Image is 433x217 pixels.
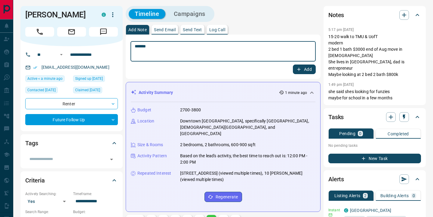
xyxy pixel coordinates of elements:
a: [GEOGRAPHIC_DATA] [350,208,391,213]
button: Open [107,155,116,164]
button: Campaigns [168,9,211,19]
button: Timeline [129,9,165,19]
span: Email [57,27,86,37]
p: Send Text [183,28,202,32]
p: Size & Rooms [137,142,163,148]
p: Building Alerts [380,194,409,198]
p: Pending [339,131,355,136]
p: Search Range: [25,209,70,215]
a: [EMAIL_ADDRESS][DOMAIN_NAME] [41,65,109,70]
h2: Tags [25,138,38,148]
span: Active < a minute ago [27,76,63,82]
div: Activity Summary1 minute ago [131,87,315,98]
span: Contacted [DATE] [27,87,56,93]
p: 2 [364,194,367,198]
p: Add Note [128,28,147,32]
button: Regenerate [204,192,242,202]
span: Claimed [DATE] [75,87,100,93]
p: 1:49 pm [DATE] [328,83,354,87]
p: Listing Alerts [334,194,361,198]
p: No pending tasks [328,141,421,150]
div: Alerts [328,172,421,186]
h2: Criteria [25,176,45,185]
svg: Email [328,213,333,217]
p: Actively Searching: [25,191,70,197]
p: 0 [413,194,415,198]
div: Criteria [25,173,118,188]
span: Call [25,27,54,37]
p: Timeframe: [73,191,118,197]
div: Tasks [328,110,421,124]
div: Notes [328,8,421,22]
h2: Alerts [328,174,344,184]
div: condos.ca [344,208,348,212]
div: Wed Nov 27 2024 [25,87,70,95]
p: Log Call [209,28,225,32]
h2: Tasks [328,112,344,122]
div: Future Follow Up [25,114,118,125]
button: New Task [328,154,421,163]
div: condos.ca [102,13,106,17]
button: Add [293,65,316,74]
p: Send Email [154,28,176,32]
h1: [PERSON_NAME] [25,10,93,20]
h2: Notes [328,10,344,20]
p: Downtown [GEOGRAPHIC_DATA], specifically [GEOGRAPHIC_DATA], [DEMOGRAPHIC_DATA][GEOGRAPHIC_DATA], ... [180,118,315,137]
p: [STREET_ADDRESS] (viewed multiple times), 10 [PERSON_NAME] (viewed multiple times) [180,170,315,183]
div: Wed Nov 27 2024 [73,87,118,95]
p: 2700-3800 [180,107,201,113]
p: 1 minute ago [285,90,307,95]
p: 0 [359,131,361,136]
p: Budget [137,107,151,113]
p: 5:17 pm [DATE] [328,28,354,32]
div: Mon Aug 18 2025 [25,75,70,84]
span: Signed up [DATE] [75,76,103,82]
div: Sun Nov 10 2024 [73,75,118,84]
svg: Email Verified [33,65,37,70]
p: 15-20 walk to TMU & UofT modern 2 bed 1 bath $3000 end of Aug move in [DEMOGRAPHIC_DATA] She live... [328,34,421,78]
p: Instant [328,207,340,213]
button: Open [58,51,65,58]
p: Budget: [73,209,118,215]
p: Activity Summary [139,89,173,96]
p: Repeated Interest [137,170,171,176]
div: Tags [25,136,118,150]
p: Activity Pattern [137,153,167,159]
p: Location [137,118,154,124]
span: Message [89,27,118,37]
p: Based on the lead's activity, the best time to reach out is: 12:00 PM - 2:00 PM [180,153,315,165]
div: Yes [25,197,70,206]
div: Renter [25,98,118,109]
p: she said shes looking for funzies maybe for school in a few months [328,89,421,101]
p: Completed [388,132,409,136]
p: 2 bedrooms, 2 bathrooms, 600-900 sqft [180,142,256,148]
